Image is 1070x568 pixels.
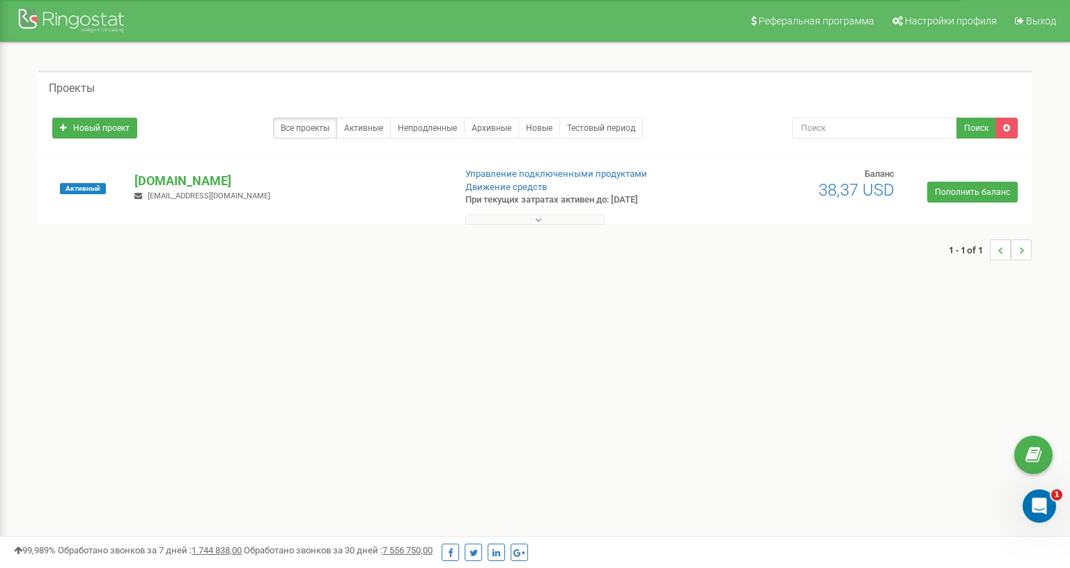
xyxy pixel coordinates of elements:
iframe: Intercom live chat [1023,489,1056,523]
p: При текущих затратах активен до: [DATE] [465,194,691,207]
u: 7 556 750,00 [382,545,433,555]
p: [DOMAIN_NAME] [134,172,442,190]
a: Движение средств [465,182,547,192]
a: Пополнить баланс [927,182,1018,203]
span: Реферальная программа [759,15,874,26]
a: Тестовый период [559,118,643,139]
span: 38,37 USD [819,180,894,200]
a: Новый проект [52,118,137,139]
a: Непродленные [390,118,465,139]
span: Настройки профиля [905,15,997,26]
input: Поиск [792,118,957,139]
a: Все проекты [273,118,337,139]
span: 1 [1051,489,1062,500]
u: 1 744 838,00 [192,545,242,555]
nav: ... [949,226,1032,274]
a: Архивные [464,118,519,139]
span: Активный [60,183,106,194]
span: Выход [1026,15,1056,26]
a: Новые [518,118,560,139]
a: Активные [336,118,391,139]
span: Обработано звонков за 7 дней : [58,545,242,555]
a: Управление подключенными продуктами [465,168,647,179]
span: Обработано звонков за 30 дней : [244,545,433,555]
span: 99,989% [14,545,56,555]
span: [EMAIL_ADDRESS][DOMAIN_NAME] [148,191,270,200]
span: 1 - 1 of 1 [949,239,990,260]
button: Поиск [956,118,996,139]
h5: Проекты [49,82,95,95]
span: Баланс [864,168,894,179]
